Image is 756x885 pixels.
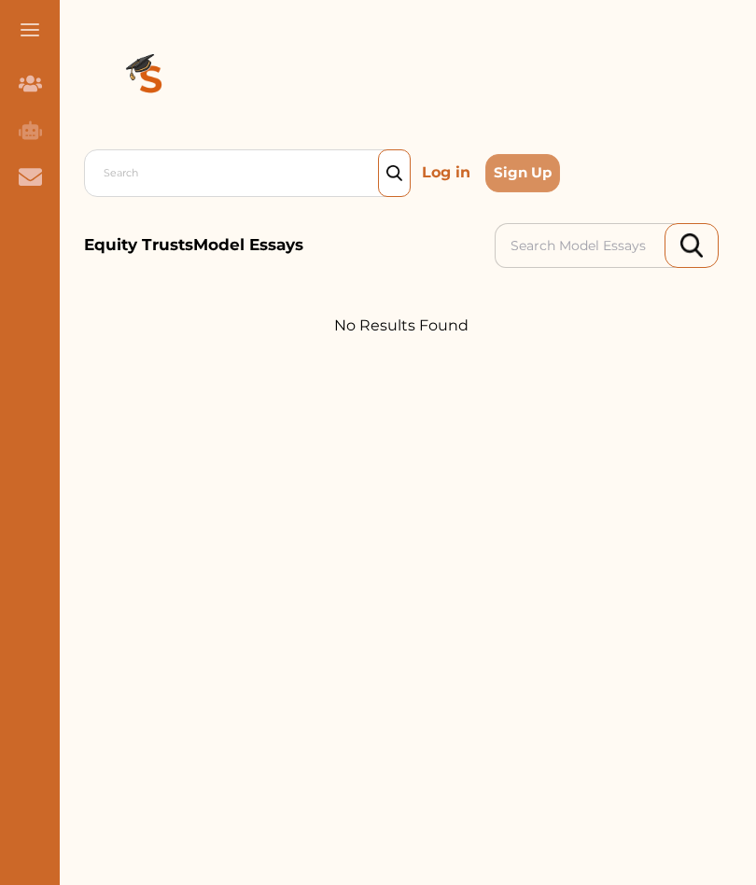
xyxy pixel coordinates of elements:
[485,154,560,192] button: Sign Up
[414,158,478,188] p: Log in
[84,15,218,149] img: Logo
[495,223,683,268] input: Search Model Essays
[680,233,703,257] img: Search
[84,315,719,337] p: No Results Found
[84,233,303,258] p: Equity Trusts Model Essays
[386,165,402,182] img: search_icon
